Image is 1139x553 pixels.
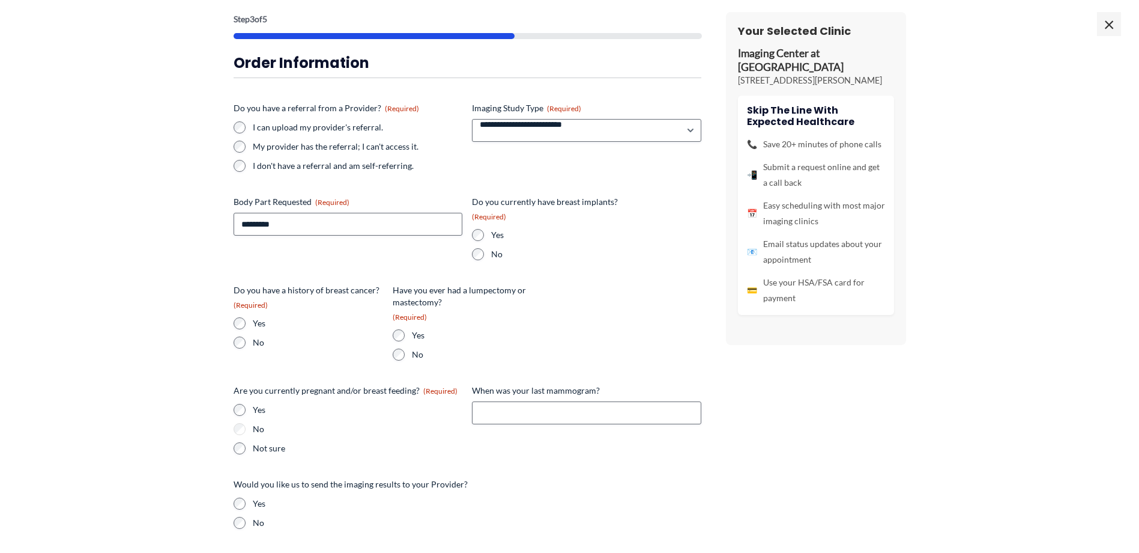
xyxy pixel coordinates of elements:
[393,284,542,322] legend: Have you ever had a lumpectomy or mastectomy?
[472,212,506,221] span: (Required)
[491,229,621,241] label: Yes
[234,102,419,114] legend: Do you have a referral from a Provider?
[472,102,701,114] label: Imaging Study Type
[472,385,701,397] label: When was your last mammogram?
[253,498,702,510] label: Yes
[385,104,419,113] span: (Required)
[253,517,702,529] label: No
[747,283,757,298] span: 💳
[412,349,542,361] label: No
[747,136,885,152] li: Save 20+ minutes of phone calls
[253,141,463,153] label: My provider has the referral; I can't access it.
[547,104,581,113] span: (Required)
[747,244,757,260] span: 📧
[747,206,757,221] span: 📅
[747,105,885,127] h4: Skip the line with Expected Healthcare
[234,196,463,208] label: Body Part Requested
[738,75,894,87] p: [STREET_ADDRESS][PERSON_NAME]
[253,317,383,329] label: Yes
[747,136,757,152] span: 📞
[250,14,255,24] span: 3
[253,423,463,435] label: No
[491,248,621,260] label: No
[423,386,458,396] span: (Required)
[472,196,621,222] legend: Do you currently have breast implants?
[315,198,349,207] span: (Required)
[738,47,894,75] p: Imaging Center at [GEOGRAPHIC_DATA]
[253,442,463,454] label: Not sure
[234,385,458,397] legend: Are you currently pregnant and/or breast feeding?
[253,404,463,416] label: Yes
[747,275,885,306] li: Use your HSA/FSA card for payment
[253,160,463,172] label: I don't have a referral and am self-referring.
[234,301,268,310] span: (Required)
[747,236,885,267] li: Email status updates about your appointment
[738,24,894,38] h3: Your Selected Clinic
[253,121,463,133] label: I can upload my provider's referral.
[253,337,383,349] label: No
[234,478,468,490] legend: Would you like us to send the imaging results to your Provider?
[262,14,267,24] span: 5
[412,329,542,341] label: Yes
[234,15,702,23] p: Step of
[1097,12,1121,36] span: ×
[747,198,885,229] li: Easy scheduling with most major imaging clinics
[234,53,702,72] h3: Order Information
[393,313,427,322] span: (Required)
[747,167,757,183] span: 📲
[747,159,885,191] li: Submit a request online and get a call back
[234,284,383,310] legend: Do you have a history of breast cancer?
